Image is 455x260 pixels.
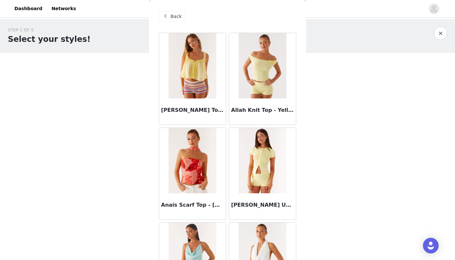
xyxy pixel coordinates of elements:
div: Open Intercom Messenger [423,238,439,253]
h3: [PERSON_NAME] Top - Yellow [161,106,224,114]
img: Aimee Top - Yellow [169,33,216,98]
h1: Select your styles! [8,33,91,45]
div: STEP 1 OF 5 [8,27,91,33]
h3: Anais Scarf Top - [GEOGRAPHIC_DATA] Sunset Print [161,201,224,209]
img: Angela Button Up Knit Top - Yellow [239,128,286,193]
h3: Aliah Knit Top - Yellow [231,106,294,114]
img: Anais Scarf Top - Sicily Sunset Print [169,128,216,193]
a: Dashboard [10,1,46,16]
div: avatar [431,4,437,14]
img: Aliah Knit Top - Yellow [239,33,286,98]
h3: [PERSON_NAME] Up Knit Top - Yellow [231,201,294,209]
span: Back [171,13,182,20]
a: Networks [47,1,80,16]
